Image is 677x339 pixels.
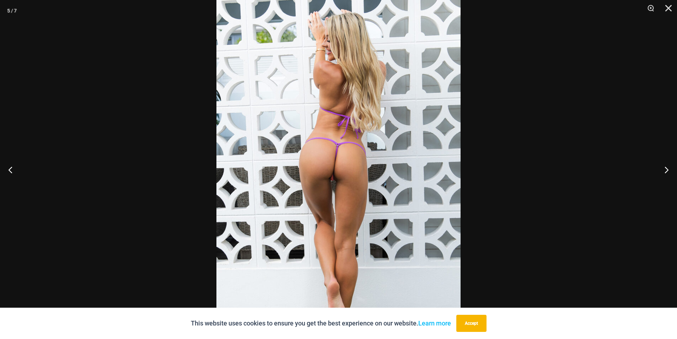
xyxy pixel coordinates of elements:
[418,319,451,327] a: Learn more
[191,318,451,329] p: This website uses cookies to ensure you get the best experience on our website.
[650,152,677,187] button: Next
[456,315,487,332] button: Accept
[7,5,17,16] div: 5 / 7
